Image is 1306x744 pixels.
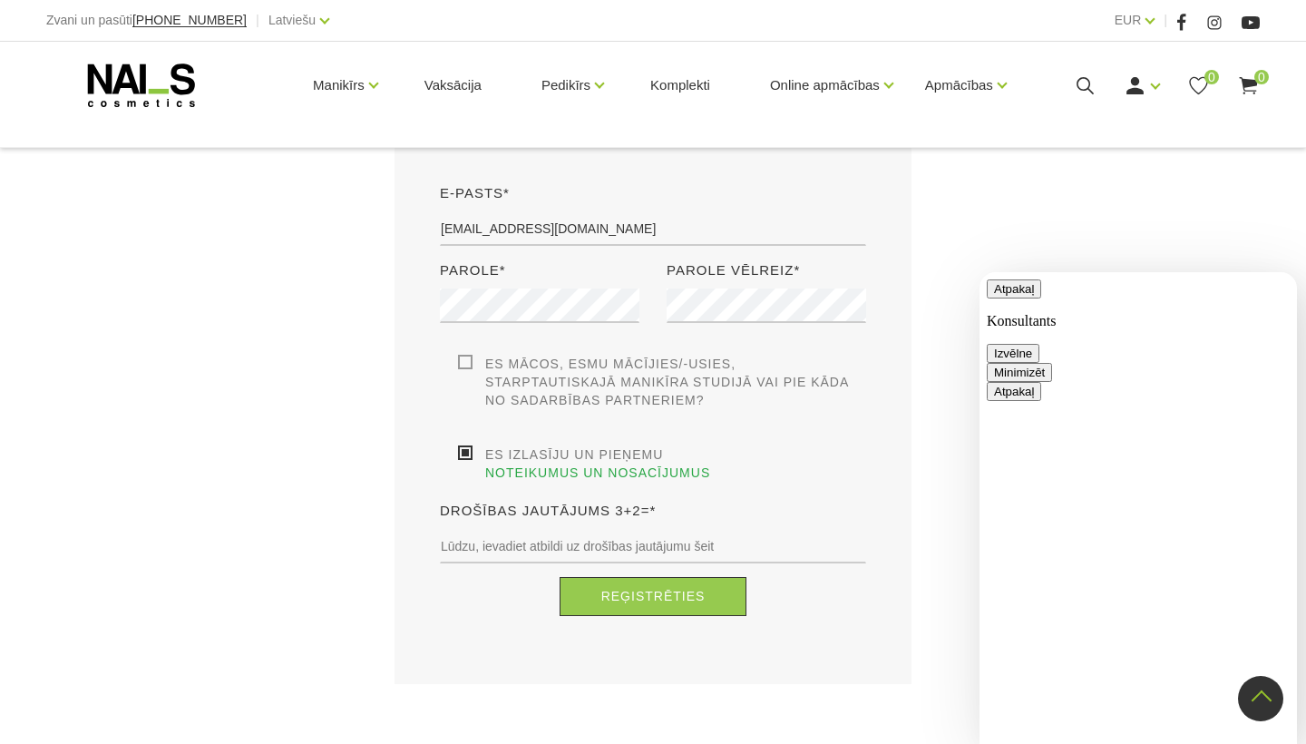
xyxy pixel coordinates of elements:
[132,13,247,27] span: [PHONE_NUMBER]
[440,500,656,522] label: Drošības jautājums 3+2=*
[458,355,866,409] label: Es mācos, esmu mācījies/-usies, Starptautiskajā Manikīra studijā vai pie kāda no sadarbības partn...
[458,445,866,482] label: Es izlasīju un pieņemu
[256,9,259,32] span: |
[1237,74,1260,97] a: 0
[485,464,710,482] a: noteikumus un nosacījumus
[1115,9,1142,31] a: EUR
[541,49,590,122] a: Pedikīrs
[1254,70,1269,84] span: 0
[410,42,496,129] a: Vaksācija
[440,529,866,563] input: Lūdzu, ievadiet atbildi uz drošības jautājumu šeit
[667,259,800,281] label: Parole vēlreiz*
[313,49,365,122] a: Manikīrs
[560,577,747,616] button: Reģistrēties
[1204,70,1219,84] span: 0
[440,259,506,281] label: Parole*
[46,9,247,32] div: Zvani un pasūti
[925,49,993,122] a: Apmācības
[979,272,1297,744] iframe: chat widget
[636,42,725,129] a: Komplekti
[440,182,510,204] label: E-pasts*
[132,14,247,27] a: [PHONE_NUMBER]
[1187,74,1210,97] a: 0
[440,211,866,246] input: E-pasts
[268,9,316,31] a: Latviešu
[1164,9,1167,32] span: |
[770,49,880,122] a: Online apmācības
